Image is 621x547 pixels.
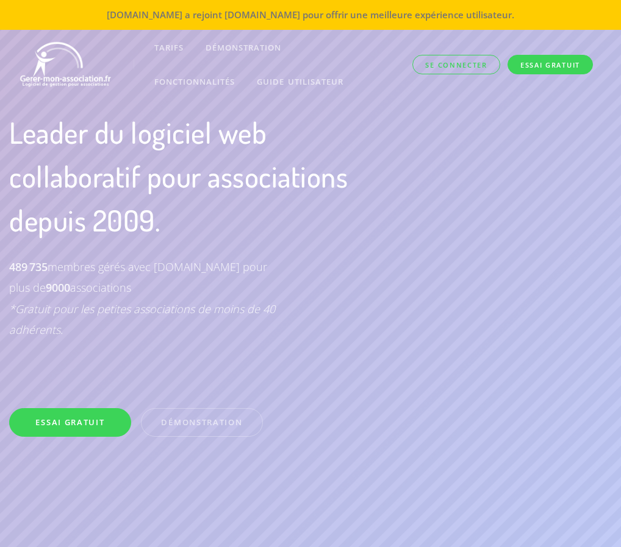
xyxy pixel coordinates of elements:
[195,30,292,65] a: DÉMONSTRATION
[143,65,246,99] a: FONCTIONNALITÉS
[19,40,114,89] img: logo
[246,65,354,99] a: Guide utilisateur
[9,110,353,242] h1: Leader du logiciel web collaboratif pour associations depuis 2009.
[9,256,284,340] p: membres gérés avec [DOMAIN_NAME] pour plus de associations
[412,55,500,75] a: Se connecter
[141,408,263,437] a: DÉMONSTRATION
[107,9,514,21] strong: [DOMAIN_NAME] a rejoint [DOMAIN_NAME] pour offrir une meilleure expérience utilisateur.
[9,302,275,337] em: *Gratuit pour les petites associations de moins de 40 adhérents.
[508,55,593,75] a: Essai gratuit
[9,408,131,437] a: ESSAI GRATUIT
[46,280,70,295] strong: 9000
[143,30,195,65] a: TARIFS
[9,259,48,274] strong: 489 735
